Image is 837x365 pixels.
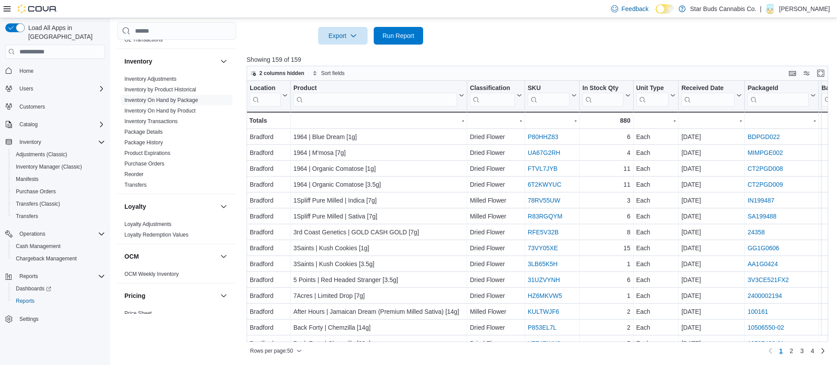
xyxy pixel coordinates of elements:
span: Purchase Orders [124,160,165,167]
div: [DATE] [681,164,742,174]
nav: Pagination for preceding grid [765,344,828,358]
a: RFE5V32B [528,229,559,236]
a: YZ74RWH3 [528,340,560,347]
span: Purchase Orders [16,188,56,195]
a: Settings [16,314,42,324]
div: Loyalty [117,219,236,244]
button: Page 1 of 4 [776,344,786,358]
div: Totals [249,115,288,126]
a: Loyalty Redemption Values [124,232,188,238]
a: HZ6MKVW5 [528,293,562,300]
div: Dried Flower [470,275,522,286]
button: Enter fullscreen [815,68,826,79]
button: Display options [801,68,812,79]
button: Reports [2,270,109,282]
div: SKU URL [528,84,570,107]
span: Transfers [124,181,146,188]
a: Manifests [12,174,42,184]
a: 31UZVYNH [528,277,560,284]
span: Inventory On Hand by Product [124,107,195,114]
a: Page 3 of 4 [797,344,807,358]
div: Each [636,339,676,349]
span: Price Sheet [124,310,152,317]
button: Operations [2,228,109,240]
p: Showing 159 of 159 [247,55,834,64]
span: Home [19,68,34,75]
div: 880 [582,115,631,126]
a: Transfers (Classic) [12,199,64,209]
div: Bradford [250,291,288,301]
div: Received Date [681,84,735,107]
div: Dried Flower [470,259,522,270]
a: Purchase Orders [124,161,165,167]
span: Transfers (Classic) [12,199,105,209]
div: 3rd Coast Genetics | GOLD CASH GOLD [7g] [293,227,464,238]
div: OCM [117,269,236,283]
a: IN199487 [747,197,774,204]
span: Dashboards [12,283,105,294]
div: SKU [528,84,570,93]
p: | [760,4,762,14]
span: Chargeback Management [12,253,105,264]
a: 100161 [747,309,768,316]
div: Package URL [747,84,809,107]
span: Cash Management [12,241,105,252]
div: Bradford [250,196,288,206]
button: Home [2,64,109,77]
span: Product Expirations [124,150,170,157]
div: 3Saints | Kush Cookies [3.5g] [293,259,464,270]
button: PackageId [747,84,816,107]
span: 2 [790,346,793,355]
div: 11 [582,180,631,190]
span: Inventory [19,139,41,146]
span: Inventory Adjustments [124,75,176,83]
button: Reports [16,271,41,282]
button: Adjustments (Classic) [9,148,109,161]
div: 15 [582,243,631,254]
div: Inventory [117,74,236,194]
span: Purchase Orders [12,186,105,197]
a: R83RGQYM [528,213,563,220]
a: Dashboards [12,283,55,294]
button: Transfers [9,210,109,222]
ul: Pagination for preceding grid [776,344,818,358]
div: 1964 | Organic Comatose [3.5g] [293,180,464,190]
div: Bradford [250,211,288,222]
div: - [293,115,464,126]
div: [DATE] [681,323,742,333]
span: Run Report [383,31,414,40]
a: Transfers [12,211,41,222]
button: Pricing [124,291,217,300]
div: Each [636,307,676,317]
button: Inventory [16,137,45,147]
span: Customers [16,101,105,112]
div: Each [636,132,676,143]
div: Bradford [250,227,288,238]
button: OCM [124,252,217,261]
button: Purchase Orders [9,185,109,198]
a: 78RV55UW [528,197,560,204]
button: Cash Management [9,240,109,252]
span: Settings [16,313,105,324]
div: - [528,115,577,126]
h3: Loyalty [124,202,146,211]
a: Loyalty Adjustments [124,221,172,227]
button: 2 columns hidden [247,68,308,79]
a: BDPGD022 [747,134,780,141]
span: 4 [811,346,814,355]
a: Dashboards [9,282,109,295]
div: Location [250,84,281,93]
span: Package Details [124,128,163,135]
div: Unit Type [636,84,668,93]
a: 6T2KWYUC [528,181,561,188]
div: Milled Flower [470,307,522,317]
div: [DATE] [681,211,742,222]
div: Pricing [117,308,236,322]
button: Sort fields [309,68,348,79]
button: Loyalty [124,202,217,211]
span: Transfers [12,211,105,222]
span: Manifests [12,174,105,184]
input: Dark Mode [656,4,674,14]
span: Catalog [19,121,38,128]
a: FTVL7JYB [528,166,558,173]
